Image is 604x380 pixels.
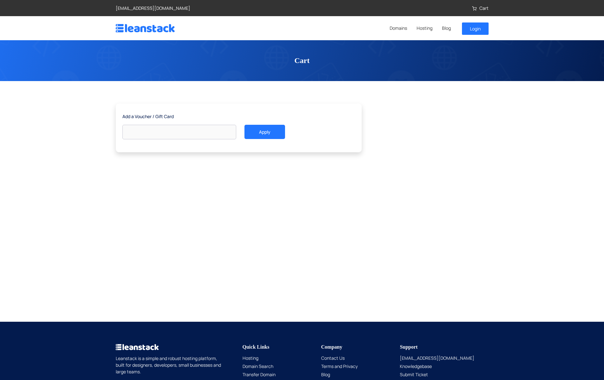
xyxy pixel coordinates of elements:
a: Blog [321,371,330,377]
a: Terms and Privacy [321,363,358,369]
a: Cart [472,5,489,11]
h4: Quick Links [243,344,321,350]
a: [EMAIL_ADDRESS][DOMAIN_NAME] [400,355,474,361]
a: Hosting [243,355,258,361]
h4: Company [321,344,400,350]
a: Contact Us [321,355,345,361]
a: Knowledgebase [400,363,432,369]
a: Domains [385,24,412,32]
a: Hosting [412,24,437,32]
a: Transfer Domain [243,371,276,377]
a: [EMAIL_ADDRESS][DOMAIN_NAME] [116,5,190,11]
button: Apply [244,125,285,139]
h4: Support [400,344,478,350]
p: Add a Voucher / Gift Card [122,113,355,120]
a: Blog [437,24,456,32]
a: Login [462,22,489,35]
a: Domain Search [243,363,273,369]
p: Leanstack is a simple and robust hosting platform, built for designers, developers, small busines... [116,355,222,375]
h3: Cart [116,56,489,65]
a: Submit Ticket [400,371,428,377]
